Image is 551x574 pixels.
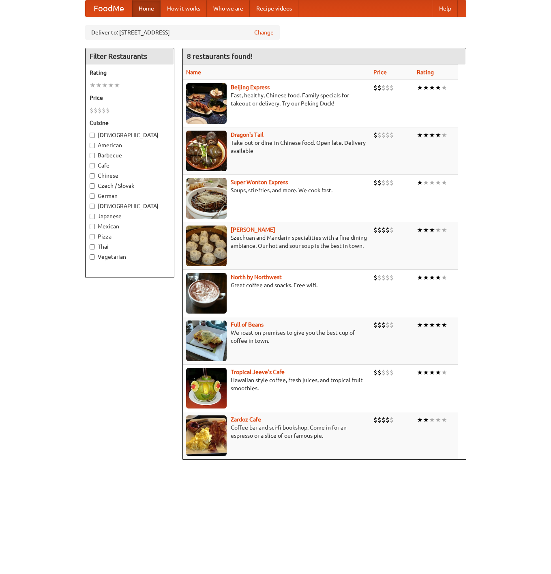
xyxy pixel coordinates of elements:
[102,81,108,90] li: ★
[417,69,434,75] a: Rating
[390,83,394,92] li: $
[429,83,435,92] li: ★
[373,368,377,377] li: $
[98,106,102,115] li: $
[186,178,227,219] img: superwonton.jpg
[423,273,429,282] li: ★
[207,0,250,17] a: Who we are
[382,320,386,329] li: $
[423,368,429,377] li: ★
[382,415,386,424] li: $
[382,226,386,234] li: $
[231,369,285,375] a: Tropical Jeeve's Cafe
[377,273,382,282] li: $
[250,0,298,17] a: Recipe videos
[423,178,429,187] li: ★
[423,131,429,140] li: ★
[441,226,447,234] li: ★
[90,224,95,229] input: Mexican
[441,368,447,377] li: ★
[85,25,280,40] div: Deliver to: [STREET_ADDRESS]
[417,178,423,187] li: ★
[429,178,435,187] li: ★
[90,192,170,200] label: German
[231,416,261,423] b: Zardoz Cafe
[429,226,435,234] li: ★
[102,106,106,115] li: $
[417,226,423,234] li: ★
[435,415,441,424] li: ★
[390,178,394,187] li: $
[373,320,377,329] li: $
[390,415,394,424] li: $
[441,415,447,424] li: ★
[108,81,114,90] li: ★
[423,83,429,92] li: ★
[231,131,264,138] a: Dragon's Tail
[90,232,170,241] label: Pizza
[90,141,170,149] label: American
[186,320,227,361] img: beans.jpg
[386,273,390,282] li: $
[90,222,170,230] label: Mexican
[441,178,447,187] li: ★
[417,273,423,282] li: ★
[86,48,174,64] h4: Filter Restaurants
[186,415,227,456] img: zardoz.jpg
[90,119,170,127] h5: Cuisine
[373,178,377,187] li: $
[90,214,95,219] input: Japanese
[161,0,207,17] a: How it works
[90,234,95,239] input: Pizza
[423,320,429,329] li: ★
[94,106,98,115] li: $
[417,83,423,92] li: ★
[377,131,382,140] li: $
[382,83,386,92] li: $
[90,254,95,260] input: Vegetarian
[373,273,377,282] li: $
[114,81,120,90] li: ★
[390,320,394,329] li: $
[90,172,170,180] label: Chinese
[90,143,95,148] input: American
[186,424,367,440] p: Coffee bar and sci-fi bookshop. Come in for an espresso or a slice of our famous pie.
[429,368,435,377] li: ★
[377,320,382,329] li: $
[435,320,441,329] li: ★
[441,131,447,140] li: ★
[386,415,390,424] li: $
[382,368,386,377] li: $
[231,84,270,90] a: Beijing Express
[231,274,282,280] a: North by Northwest
[390,368,394,377] li: $
[90,133,95,138] input: [DEMOGRAPHIC_DATA]
[90,173,95,178] input: Chinese
[186,329,367,345] p: We roast on premises to give you the best cup of coffee in town.
[373,83,377,92] li: $
[373,131,377,140] li: $
[186,376,367,392] p: Hawaiian style coffee, fresh juices, and tropical fruit smoothies.
[382,178,386,187] li: $
[386,368,390,377] li: $
[90,193,95,199] input: German
[429,131,435,140] li: ★
[90,106,94,115] li: $
[417,131,423,140] li: ★
[441,83,447,92] li: ★
[377,178,382,187] li: $
[86,0,132,17] a: FoodMe
[90,131,170,139] label: [DEMOGRAPHIC_DATA]
[186,131,227,171] img: dragon.jpg
[90,69,170,77] h5: Rating
[186,83,227,124] img: beijing.jpg
[390,226,394,234] li: $
[186,281,367,289] p: Great coffee and snacks. Free wifi.
[186,368,227,408] img: jeeves.jpg
[231,321,264,328] a: Full of Beans
[231,179,288,185] a: Super Wonton Express
[231,226,275,233] b: [PERSON_NAME]
[386,320,390,329] li: $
